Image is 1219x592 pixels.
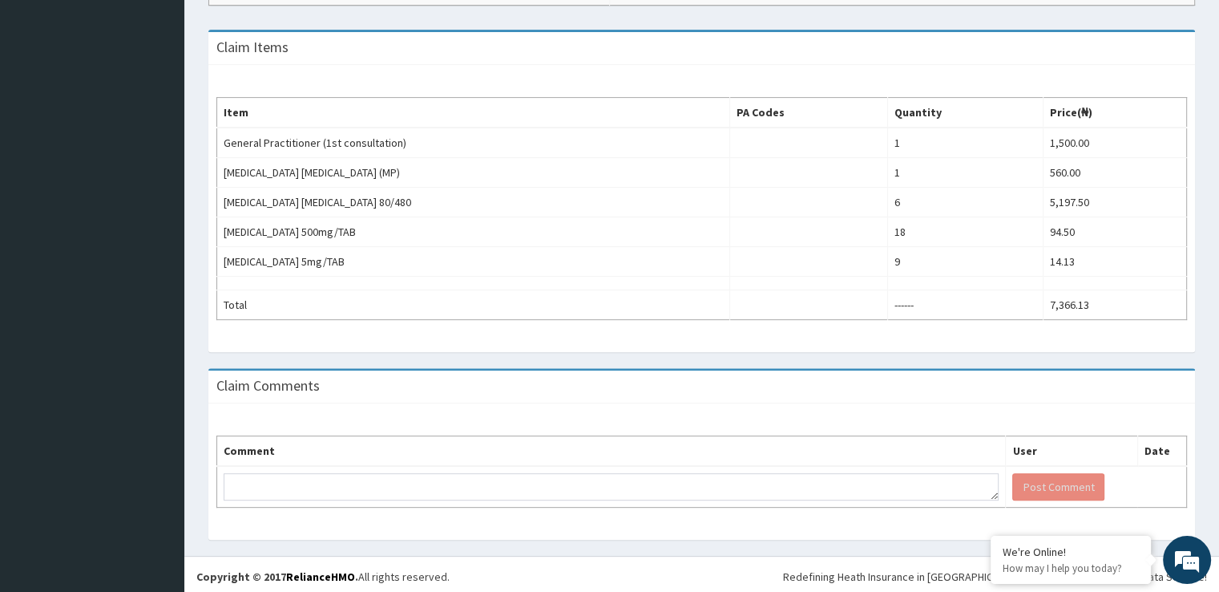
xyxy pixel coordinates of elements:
td: 9 [887,247,1043,277]
td: Total [217,290,730,320]
th: Date [1137,436,1186,467]
td: 1 [887,128,1043,158]
div: Chat with us now [83,90,269,111]
td: 1 [887,158,1043,188]
p: How may I help you today? [1003,562,1139,575]
td: [MEDICAL_DATA] [MEDICAL_DATA] (MP) [217,158,730,188]
td: 14.13 [1043,247,1186,277]
th: Quantity [887,98,1043,128]
td: General Practitioner (1st consultation) [217,128,730,158]
a: RelianceHMO [286,570,355,584]
td: 560.00 [1043,158,1186,188]
th: Item [217,98,730,128]
th: User [1006,436,1137,467]
th: Price(₦) [1043,98,1186,128]
button: Post Comment [1012,473,1104,501]
h3: Claim Comments [216,379,320,393]
div: Minimize live chat window [263,8,301,47]
span: We're online! [93,188,221,350]
td: ------ [887,290,1043,320]
th: PA Codes [729,98,887,128]
td: 94.50 [1043,217,1186,247]
td: [MEDICAL_DATA] 500mg/TAB [217,217,730,247]
strong: Copyright © 2017 . [196,570,358,584]
img: d_794563401_company_1708531726252_794563401 [30,80,65,120]
th: Comment [217,436,1006,467]
textarea: Type your message and hit 'Enter' [8,409,305,465]
td: 18 [887,217,1043,247]
div: We're Online! [1003,545,1139,559]
td: [MEDICAL_DATA] 5mg/TAB [217,247,730,277]
td: 5,197.50 [1043,188,1186,217]
h3: Claim Items [216,40,289,55]
div: Redefining Heath Insurance in [GEOGRAPHIC_DATA] using Telemedicine and Data Science! [783,569,1207,585]
td: 7,366.13 [1043,290,1186,320]
td: 1,500.00 [1043,128,1186,158]
td: 6 [887,188,1043,217]
td: [MEDICAL_DATA] [MEDICAL_DATA] 80/480 [217,188,730,217]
